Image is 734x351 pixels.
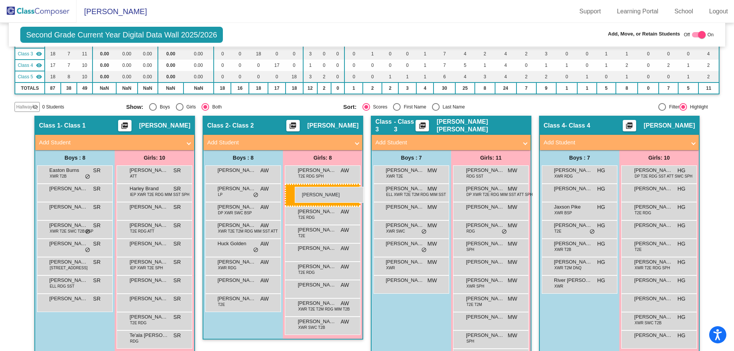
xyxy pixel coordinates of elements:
td: 2 [516,48,536,60]
span: - Class 4 [565,122,590,129]
div: Boys : 7 [540,150,619,165]
span: [PERSON_NAME] [466,167,504,174]
td: 1 [678,71,698,82]
td: 3 [303,71,317,82]
td: 18 [214,82,231,94]
td: 5 [678,82,698,94]
td: 7 [434,48,455,60]
span: HG [677,222,685,230]
span: XWR BSP [554,210,572,216]
span: [PERSON_NAME] [386,167,424,174]
span: AW [260,203,269,211]
span: [PERSON_NAME] [49,185,88,192]
td: 38 [61,82,77,94]
span: HG [597,203,605,211]
td: 0.00 [138,48,158,60]
td: 8 [475,82,495,94]
td: 3 [303,48,317,60]
td: 5 [455,60,475,71]
td: 16 [231,82,249,94]
td: 0.00 [183,48,214,60]
span: [PERSON_NAME] [554,167,592,174]
mat-expansion-panel-header: Add Student [203,135,362,150]
span: AW [341,167,349,175]
span: [PERSON_NAME] [130,167,168,174]
span: Off [684,31,690,38]
span: Jaxson Pike [554,203,592,211]
span: XWR T2E T2M RDG MIM SST ATT [218,228,278,234]
span: Class 3 [18,50,33,57]
span: MW [508,203,517,211]
td: 7 [659,82,678,94]
td: 1 [556,60,578,71]
td: 0.00 [158,48,183,60]
td: NaN [116,82,138,94]
td: 0 [331,71,344,82]
td: 3 [398,82,417,94]
td: Hailee Gilbert - Class 4 [15,60,45,71]
span: Add, Move, or Retain Students [608,30,680,38]
span: do_not_disturb_alt [85,174,90,180]
span: [PERSON_NAME] [PERSON_NAME] [437,118,527,133]
span: [PERSON_NAME] [298,226,336,234]
td: 0 [331,60,344,71]
span: DP XWR SWC BSP [218,210,252,216]
td: 1 [577,71,596,82]
span: do_not_disturb_alt [589,229,595,235]
td: 18 [249,82,268,94]
mat-panel-title: Add Student [375,138,518,147]
td: 10 [77,71,93,82]
td: 1 [416,71,434,82]
button: Print Students Details [118,120,132,131]
span: [PERSON_NAME] [218,185,256,192]
td: 4 [455,48,475,60]
span: [PERSON_NAME] [634,203,672,211]
div: Boys : 8 [35,150,115,165]
td: 0 [286,48,303,60]
span: SR [93,203,101,211]
td: 0 [214,60,231,71]
span: XWR T2E SWC T2B BSP [50,228,93,234]
td: 2 [536,71,556,82]
span: HG [597,222,605,230]
span: Sort: [343,104,357,110]
td: 0.00 [138,60,158,71]
span: do_not_disturb_alt [85,229,90,235]
span: DP XWR T2E RDG MIM SST ATT SPH [466,192,533,197]
span: SR [174,222,181,230]
td: 0 [317,48,331,60]
span: [PERSON_NAME] [307,122,359,129]
td: 0 [363,71,382,82]
td: 0 [638,71,659,82]
span: Class 2 [207,122,229,129]
td: 0 [331,82,344,94]
div: Girls [183,104,196,110]
span: [PERSON_NAME] [386,222,424,229]
td: 18 [286,71,303,82]
td: 4 [698,48,719,60]
mat-icon: picture_as_pdf [418,122,427,133]
td: 0 [344,48,363,60]
td: 2 [382,82,398,94]
div: Scores [370,104,387,110]
td: 0 [382,48,398,60]
div: Boys : 7 [372,150,451,165]
td: 6 [434,71,455,82]
td: 1 [475,60,495,71]
span: ELL XWR T2E T2M RDG MIM SST [386,192,446,197]
span: HG [597,185,605,193]
mat-panel-title: Add Student [544,138,686,147]
td: 8 [61,71,77,82]
td: 4 [495,60,516,71]
span: HG [677,185,685,193]
span: - Class 1 [60,122,86,129]
td: 0.00 [158,71,183,82]
td: 2 [698,60,719,71]
span: Easton Burns [49,167,88,174]
span: AW [341,208,349,216]
span: RDG [466,228,475,234]
td: 1 [556,82,578,94]
span: MW [427,222,437,230]
td: 12 [303,82,317,94]
td: 0.00 [138,71,158,82]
